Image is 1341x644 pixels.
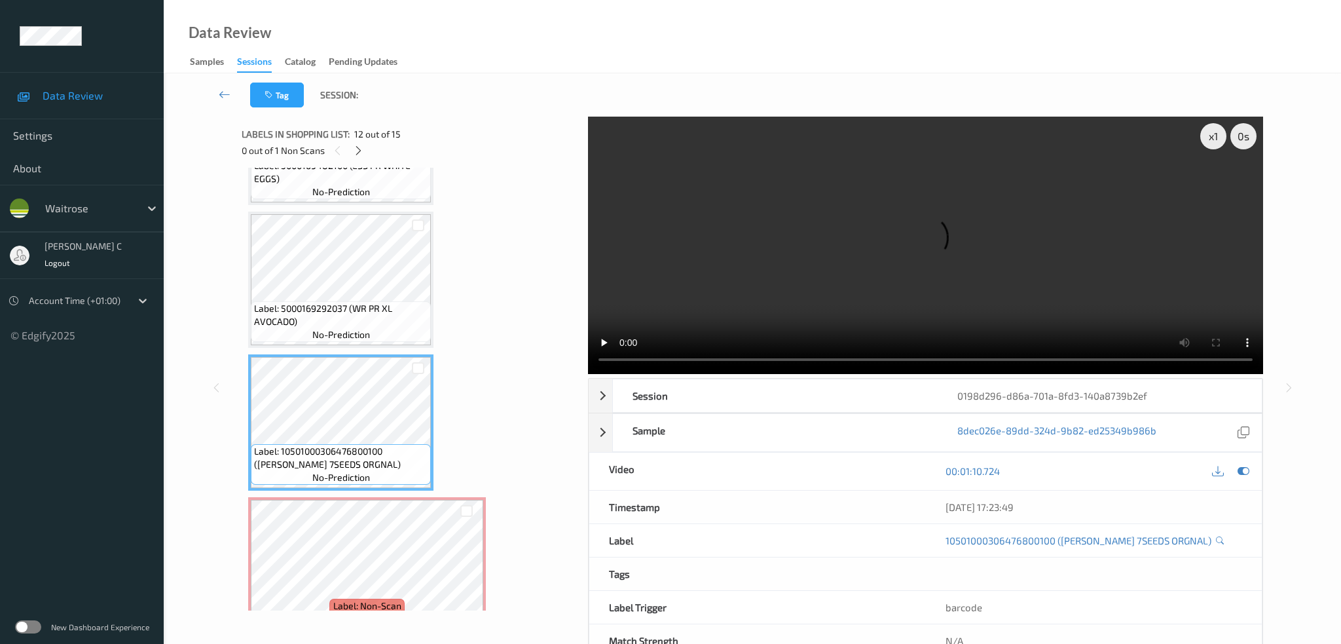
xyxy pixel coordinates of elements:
div: Session0198d296-d86a-701a-8fd3-140a8739b2ef [589,379,1262,413]
div: Label [589,524,925,557]
div: [DATE] 17:23:49 [946,501,1242,514]
div: Label Trigger [589,591,925,624]
a: Catalog [285,53,329,71]
div: Sample [613,414,937,451]
span: no-prediction [312,185,370,199]
a: 00:01:10.724 [946,464,1000,478]
a: 10501000306476800100 ([PERSON_NAME] 7SEEDS ORGNAL) [946,534,1211,547]
span: Label: 5000169292037 (WR PR XL AVOCADO) [254,302,428,328]
div: Pending Updates [329,55,397,71]
span: Session: [320,88,358,102]
div: 0198d296-d86a-701a-8fd3-140a8739b2ef [938,379,1262,412]
div: Samples [190,55,224,71]
span: Label: 10501000306476800100 ([PERSON_NAME] 7SEEDS ORGNAL) [254,445,428,471]
a: 8dec026e-89dd-324d-9b82-ed25349b986b [957,424,1156,442]
div: 0 s [1230,123,1257,149]
a: Pending Updates [329,53,411,71]
span: no-prediction [312,328,370,341]
span: 12 out of 15 [354,128,401,141]
span: no-prediction [312,471,370,484]
span: Label: 5000169482100 (ESS FR WHITE EGGS) [254,159,428,185]
div: Catalog [285,55,316,71]
div: Sessions [237,55,272,73]
div: x 1 [1200,123,1226,149]
span: Labels in shopping list: [242,128,350,141]
button: Tag [250,83,304,107]
div: Session [613,379,937,412]
a: Sessions [237,53,285,73]
span: Label: Non-Scan [333,599,401,613]
div: 0 out of 1 Non Scans [242,142,579,159]
div: Sample8dec026e-89dd-324d-9b82-ed25349b986b [589,413,1262,452]
div: Tags [589,558,925,590]
div: Timestamp [589,491,925,523]
div: Data Review [189,26,271,39]
div: Video [589,453,925,490]
a: Samples [190,53,237,71]
div: barcode [926,591,1262,624]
